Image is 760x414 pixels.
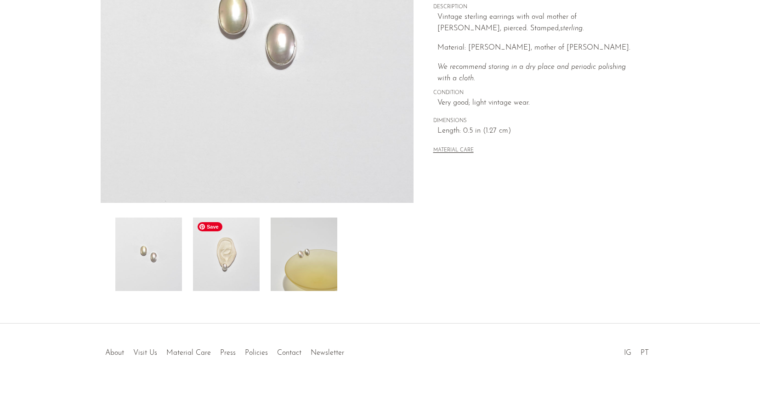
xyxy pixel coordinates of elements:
[433,117,640,125] span: DIMENSIONS
[437,11,640,35] p: Vintage sterling earrings with oval mother of [PERSON_NAME], pierced. Stamped,
[437,63,626,83] i: We recommend storing in a dry place and periodic polishing with a cloth.
[619,342,653,359] ul: Social Medias
[437,125,640,137] span: Length: 0.5 in (1.27 cm)
[101,342,349,359] ul: Quick links
[560,25,584,32] em: sterling.
[166,349,211,357] a: Material Care
[277,349,301,357] a: Contact
[220,349,236,357] a: Press
[193,218,260,291] img: Oval Mother of Pearl Earrings
[624,349,631,357] a: IG
[433,89,640,97] span: CONDITION
[271,218,337,291] img: Oval Mother of Pearl Earrings
[641,349,649,357] a: PT
[133,349,157,357] a: Visit Us
[437,97,640,109] span: Very good; light vintage wear.
[245,349,268,357] a: Policies
[437,42,640,54] p: Material: [PERSON_NAME], mother of [PERSON_NAME].
[433,147,474,154] button: MATERIAL CARE
[115,218,182,291] img: Oval Mother of Pearl Earrings
[433,3,640,11] span: DESCRIPTION
[198,222,222,231] span: Save
[105,349,124,357] a: About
